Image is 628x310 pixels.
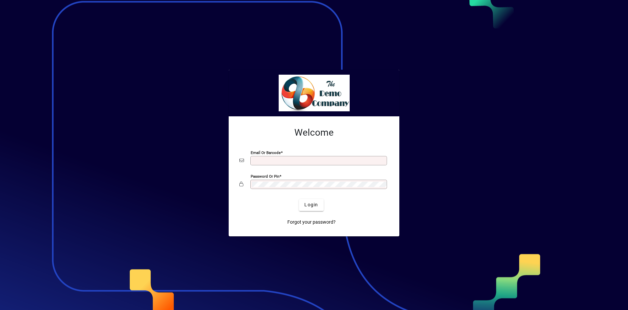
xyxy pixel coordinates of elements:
span: Login [304,201,318,208]
button: Login [299,199,323,211]
a: Forgot your password? [285,216,338,228]
h2: Welcome [239,127,389,138]
mat-label: Password or Pin [251,174,279,178]
mat-label: Email or Barcode [251,150,281,155]
span: Forgot your password? [287,219,336,226]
